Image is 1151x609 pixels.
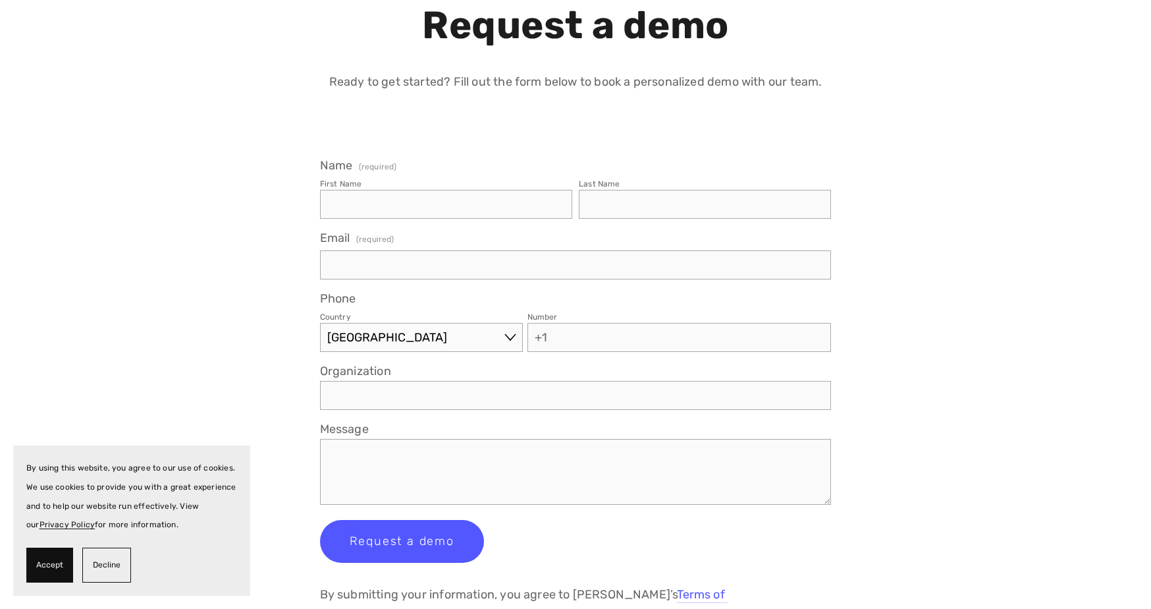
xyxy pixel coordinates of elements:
[422,3,729,48] strong: Request a demo
[527,312,558,322] div: Number
[528,323,554,352] span: +1
[320,422,369,436] span: Message
[26,459,237,535] p: By using this website, you agree to our use of cookies. We use cookies to provide you with a grea...
[40,520,95,529] a: Privacy Policy
[320,312,351,322] div: Country
[320,231,350,245] span: Email
[142,72,1009,92] p: Ready to get started? Fill out the form below to book a personalized demo with our team.
[36,556,63,575] span: Accept
[320,520,484,563] button: Request a demoRequest a demo
[320,364,391,378] span: Organization
[350,534,454,548] span: Request a demo
[13,446,250,596] section: Cookie banner
[320,291,356,306] span: Phone
[359,163,397,171] span: (required)
[320,158,353,173] span: Name
[1085,546,1151,609] iframe: Chat Widget
[579,179,620,188] div: Last Name
[82,548,131,583] button: Decline
[356,231,394,248] span: (required)
[26,548,73,583] button: Accept
[93,556,120,575] span: Decline
[320,179,362,188] div: First Name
